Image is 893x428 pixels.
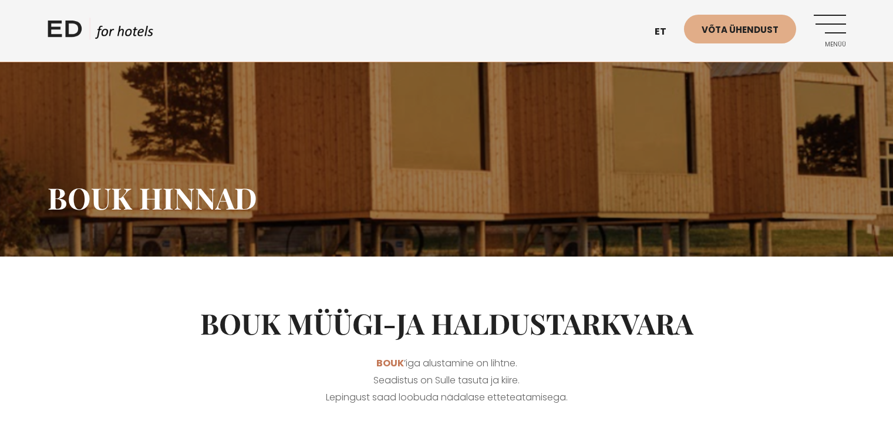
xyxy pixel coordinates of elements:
a: et [649,18,684,46]
p: ’iga alustamine on lihtne. Seadistus on Sulle tasuta ja kiire. Lepingust saad loobuda nädalase et... [48,355,846,406]
a: ED HOTELS [48,18,153,47]
a: Võta ühendust [684,15,796,43]
h2: BOUK müügi-ja haldustarkvara [48,306,846,341]
a: Menüü [814,15,846,47]
h1: BOUK hinnad [48,180,846,215]
span: Menüü [814,41,846,48]
a: BOUK [376,356,404,370]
